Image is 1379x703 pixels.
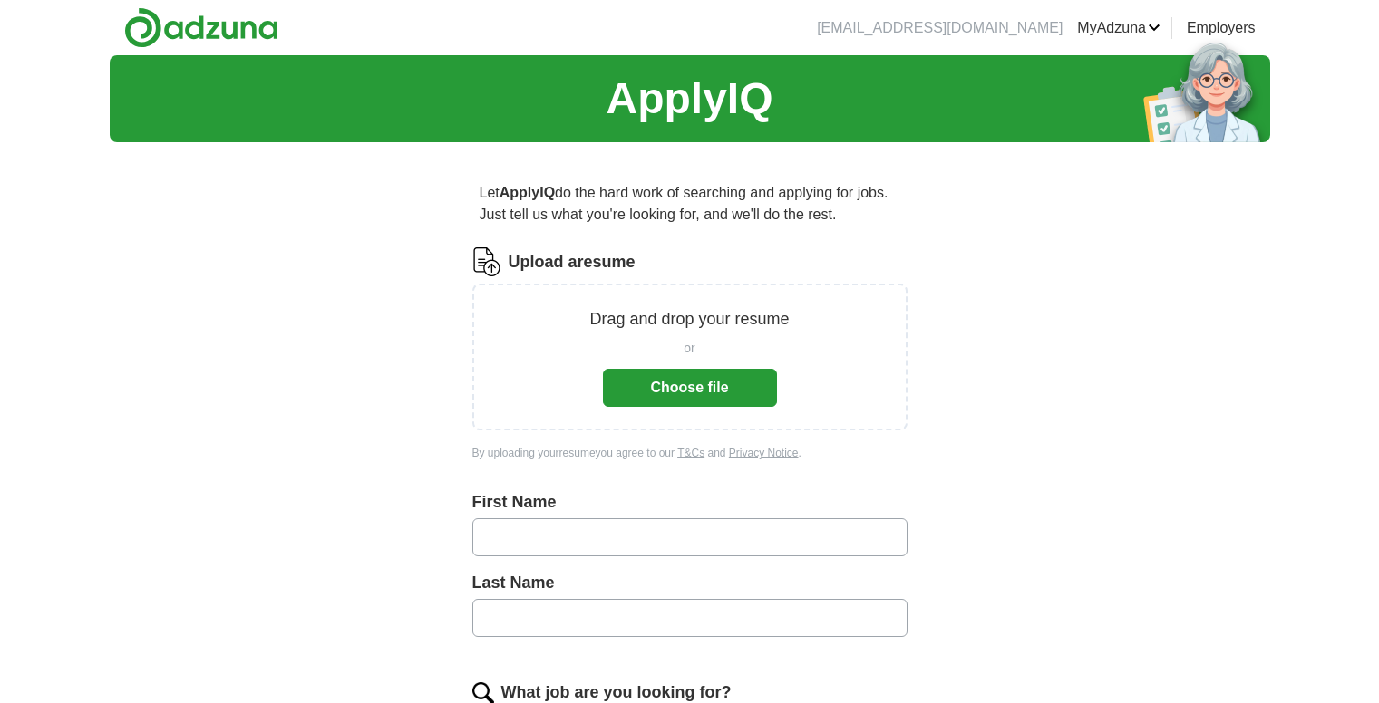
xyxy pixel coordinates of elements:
[500,185,555,200] strong: ApplyIQ
[509,250,636,274] label: Upload a resume
[472,571,908,595] label: Last Name
[606,66,772,131] h1: ApplyIQ
[472,247,501,276] img: CV Icon
[729,447,799,459] a: Privacy Notice
[817,17,1063,39] li: [EMAIL_ADDRESS][DOMAIN_NAME]
[472,175,908,233] p: Let do the hard work of searching and applying for jobs. Just tell us what you're looking for, an...
[603,369,777,407] button: Choose file
[1187,17,1256,39] a: Employers
[472,490,908,515] label: First Name
[684,339,694,358] span: or
[589,307,789,332] p: Drag and drop your resume
[1077,17,1160,39] a: MyAdzuna
[124,7,278,48] img: Adzuna logo
[677,447,704,459] a: T&Cs
[472,445,908,461] div: By uploading your resume you agree to our and .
